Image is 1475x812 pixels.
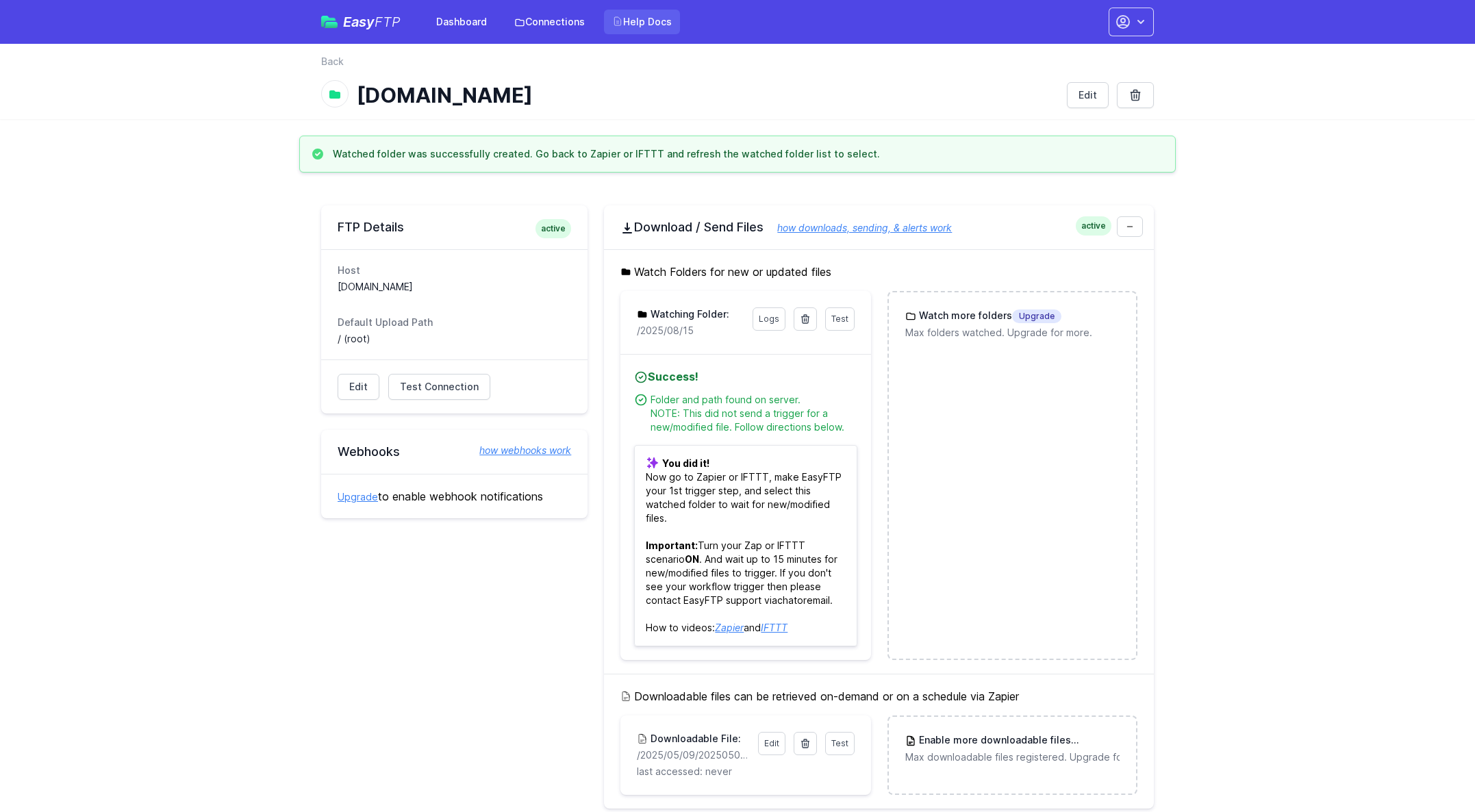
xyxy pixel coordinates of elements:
[506,10,593,34] a: Connections
[889,717,1136,781] a: Enable more downloadable filesUpgrade Max downloadable files registered. Upgrade for more.
[357,83,1056,107] h1: [DOMAIN_NAME]
[388,374,490,400] a: Test Connection
[333,147,880,161] h3: Watched folder was successfully created. Go back to Zapier or IFTTT and refresh the watched folde...
[825,307,855,331] a: Test
[604,10,680,34] a: Help Docs
[321,55,344,68] a: Back
[1012,309,1061,323] span: Upgrade
[715,622,744,633] a: Zapier
[758,732,785,755] a: Edit
[905,326,1120,340] p: Max folders watched. Upgrade for more.
[1067,82,1109,108] a: Edit
[321,16,338,28] img: easyftp_logo.png
[648,307,729,321] h3: Watching Folder:
[1076,216,1111,236] span: active
[466,444,571,457] a: how webhooks work
[753,307,785,331] a: Logs
[777,594,797,606] a: chat
[831,314,848,324] span: Test
[916,309,1061,323] h3: Watch more folders
[321,55,1154,77] nav: Breadcrumb
[321,474,588,518] div: to enable webhook notifications
[646,540,698,551] b: Important:
[764,222,952,233] a: how downloads, sending, & alerts work
[400,380,479,394] span: Test Connection
[662,457,709,469] b: You did it!
[620,264,1137,280] h5: Watch Folders for new or updated files
[338,374,379,400] a: Edit
[637,765,854,778] p: last accessed: never
[375,14,401,30] span: FTP
[338,219,571,236] h2: FTP Details
[321,15,401,29] a: EasyFTP
[338,316,571,329] dt: Default Upload Path
[831,738,848,748] span: Test
[620,688,1137,705] h5: Downloadable files can be retrieved on-demand or on a schedule via Zapier
[761,622,787,633] a: IFTTT
[338,280,571,294] dd: [DOMAIN_NAME]
[620,219,1137,236] h2: Download / Send Files
[916,733,1120,748] h3: Enable more downloadable files
[651,393,857,434] div: Folder and path found on server. NOTE: This did not send a trigger for a new/modified file. Follo...
[343,15,401,29] span: Easy
[1071,734,1120,748] span: Upgrade
[634,368,857,385] h4: Success!
[637,748,749,762] p: /2025/05/09/20250509171559_inbound_0422652309_0756011820.mp3
[637,324,744,338] p: /2025/08/15
[535,219,571,238] span: active
[825,732,855,755] a: Test
[905,750,1120,764] p: Max downloadable files registered. Upgrade for more.
[889,292,1136,356] a: Watch more foldersUpgrade Max folders watched. Upgrade for more.
[338,264,571,277] dt: Host
[648,732,741,746] h3: Downloadable File:
[807,594,830,606] a: email
[685,553,699,565] b: ON
[338,444,571,460] h2: Webhooks
[634,445,857,646] p: Now go to Zapier or IFTTT, make EasyFTP your 1st trigger step, and select this watched folder to ...
[338,332,571,346] dd: / (root)
[338,491,378,503] a: Upgrade
[1407,744,1459,796] iframe: Drift Widget Chat Controller
[428,10,495,34] a: Dashboard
